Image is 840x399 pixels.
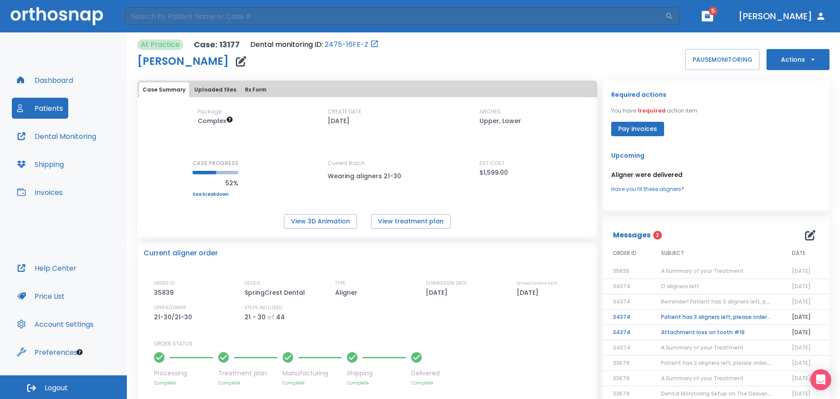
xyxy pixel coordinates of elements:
span: SUBJECT [661,249,684,257]
p: 44 [276,312,285,322]
span: 33679 [613,374,630,382]
p: UPPER/LOWER [154,304,186,312]
p: Complete [347,380,406,386]
button: Pay invoices [611,122,664,136]
p: Manufacturing [283,369,342,378]
p: Current aligner order [143,248,218,258]
span: [DATE] [792,344,811,351]
span: Logout [45,383,68,393]
span: 2 [653,231,662,240]
button: Account Settings [12,314,99,335]
p: Required actions [611,89,666,100]
p: At Practice [141,39,180,50]
span: 35839 [613,267,629,275]
p: Upper, Lower [479,116,521,126]
span: Reminder! Patient has 0 aligners left, please order next set! [661,298,822,305]
p: Upcoming [611,150,821,161]
p: Aligner were delivered [611,169,821,180]
p: STEPS INCLUDED [245,304,282,312]
p: You have action item [611,107,697,115]
span: 34374 [613,298,630,305]
button: Invoices [12,182,68,203]
p: Treatment plan [218,369,277,378]
td: Attachment loss on tooth #19 [651,325,781,340]
h1: [PERSON_NAME] [137,56,229,67]
button: Help Center [12,258,82,279]
a: Preferences [12,342,83,363]
p: SpringCrest Dental [245,287,308,298]
span: [DATE] [792,298,811,305]
p: Complete [218,380,277,386]
span: DATE [792,249,805,257]
div: Open Intercom Messenger [810,369,831,390]
a: Price List [12,286,70,307]
span: [DATE] [792,282,811,290]
input: Search by Patient Name or Case # [125,7,665,25]
p: ESTIMATED SHIP DATE [517,279,557,287]
p: [DATE] [426,287,451,298]
td: [DATE] [781,310,829,325]
p: Wearing aligners 21-30 [328,171,406,181]
p: CASE PROGRESS [192,159,238,167]
span: 34374 [613,344,630,351]
td: Patient has 3 aligners left, please order next set! [651,310,781,325]
button: View treatment plan [371,214,451,229]
td: 34374 [602,310,651,325]
p: [DATE] [328,116,350,126]
button: Case Summary [139,82,189,97]
img: Orthosnap [10,7,103,25]
p: 52% [192,178,238,188]
p: [DATE] [517,287,542,298]
a: Dental Monitoring [12,126,101,147]
span: [DATE] [792,374,811,382]
p: 21 - 30 [245,312,266,322]
p: Package [198,108,221,116]
span: [DATE] [792,390,811,397]
span: 34374 [613,282,630,290]
span: 33679 [613,390,630,397]
button: Dashboard [12,70,78,91]
p: CREATE DATE [328,108,361,116]
span: 1 required [637,107,665,114]
div: tabs [139,82,595,97]
p: Messages [613,230,651,240]
button: Uploaded files [191,82,240,97]
span: A Summary of your Treatment [661,374,744,382]
p: ARCHES [479,108,500,116]
p: Case: 13177 [194,39,240,50]
p: of [267,312,274,322]
p: Dental monitoring ID: [250,39,323,50]
div: Tooltip anchor [76,348,84,356]
td: 34374 [602,325,651,340]
p: EST COST [479,159,505,167]
p: SUBMISSION DATE [426,279,467,287]
span: Up to 50 Steps (100 aligners) [198,117,233,125]
span: A Summary of your Treatment [661,344,744,351]
p: ORDER ID [154,279,175,287]
p: Current Batch [328,159,406,167]
p: Complete [283,380,342,386]
p: 35839 [154,287,177,298]
a: Shipping [12,154,69,175]
span: [DATE] [792,359,811,367]
div: Open patient in dental monitoring portal [250,39,379,50]
p: ORDER STATUS [154,340,591,348]
button: Patients [12,98,68,119]
span: 33679 [613,359,630,367]
p: Processing [154,369,213,378]
a: Have you fit these aligners? [611,185,821,193]
span: O aligners left [661,282,699,290]
span: ORDER ID [613,249,637,257]
p: $1,599.00 [479,167,508,178]
a: 2475-16FE-Z [325,39,368,50]
p: Delivered [411,369,440,378]
p: Complete [154,380,213,386]
td: [DATE] [781,325,829,340]
button: PAUSEMONITORING [685,49,759,70]
p: OFFICE [245,279,260,287]
button: Actions [766,49,829,70]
